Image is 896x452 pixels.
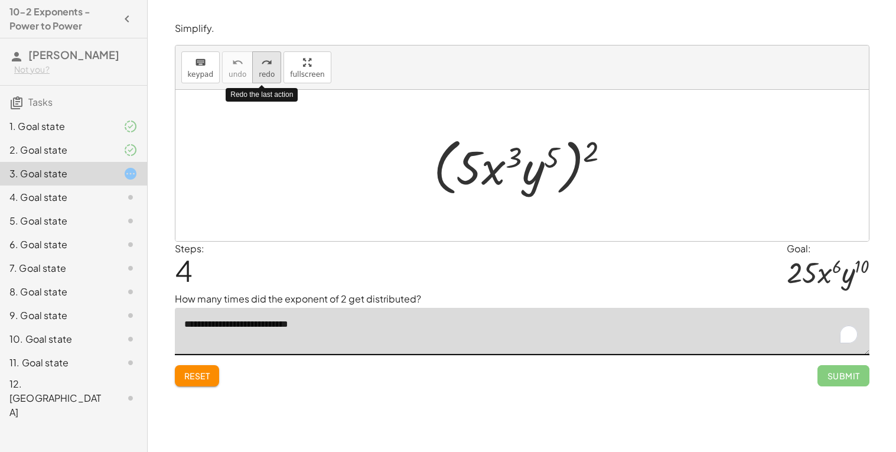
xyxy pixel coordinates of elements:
[9,332,105,346] div: 10. Goal state
[123,308,138,323] i: Task not started.
[175,308,869,355] textarea: To enrich screen reader interactions, please activate Accessibility in Grammarly extension settings
[229,70,246,79] span: undo
[175,292,869,306] p: How many times did the exponent of 2 get distributed?
[9,190,105,204] div: 4. Goal state
[9,238,105,252] div: 6. Goal state
[123,285,138,299] i: Task not started.
[284,51,331,83] button: fullscreen
[252,51,281,83] button: redoredo
[123,332,138,346] i: Task not started.
[123,391,138,405] i: Task not started.
[9,308,105,323] div: 9. Goal state
[123,214,138,228] i: Task not started.
[28,48,119,61] span: [PERSON_NAME]
[9,285,105,299] div: 8. Goal state
[261,56,272,70] i: redo
[9,356,105,370] div: 11. Goal state
[9,119,105,134] div: 1. Goal state
[195,56,206,70] i: keyboard
[123,119,138,134] i: Task finished and part of it marked as correct.
[175,22,869,35] p: Simplify.
[175,242,204,255] label: Steps:
[28,96,53,108] span: Tasks
[226,88,298,102] div: Redo the last action
[123,238,138,252] i: Task not started.
[290,70,324,79] span: fullscreen
[9,143,105,157] div: 2. Goal state
[188,70,214,79] span: keypad
[181,51,220,83] button: keyboardkeypad
[259,70,275,79] span: redo
[9,377,105,420] div: 12. [GEOGRAPHIC_DATA]
[123,167,138,181] i: Task started.
[14,64,138,76] div: Not you?
[175,365,220,386] button: Reset
[184,370,210,381] span: Reset
[9,167,105,181] div: 3. Goal state
[9,214,105,228] div: 5. Goal state
[123,261,138,275] i: Task not started.
[123,190,138,204] i: Task not started.
[222,51,253,83] button: undoundo
[9,261,105,275] div: 7. Goal state
[123,143,138,157] i: Task finished and part of it marked as correct.
[175,252,193,288] span: 4
[787,242,869,256] div: Goal:
[9,5,116,33] h4: 10-2 Exponents - Power to Power
[123,356,138,370] i: Task not started.
[232,56,243,70] i: undo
